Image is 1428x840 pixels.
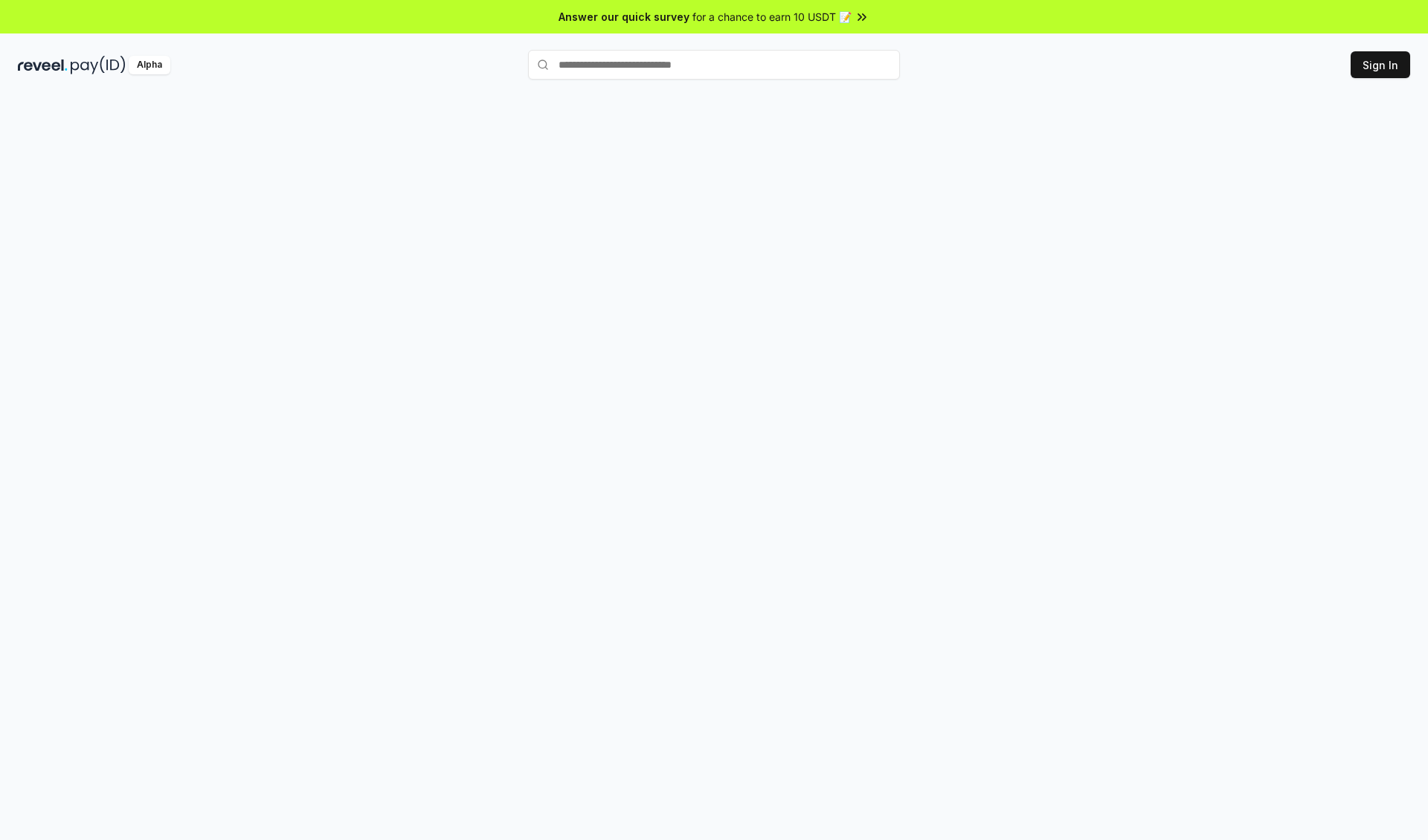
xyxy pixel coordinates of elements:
span: Answer our quick survey [559,9,689,25]
button: Sign In [1351,51,1410,78]
img: pay_id [71,56,126,74]
span: for a chance to earn 10 USDT 📝 [692,9,852,25]
div: Alpha [129,56,170,74]
img: reveel_dark [18,56,68,74]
